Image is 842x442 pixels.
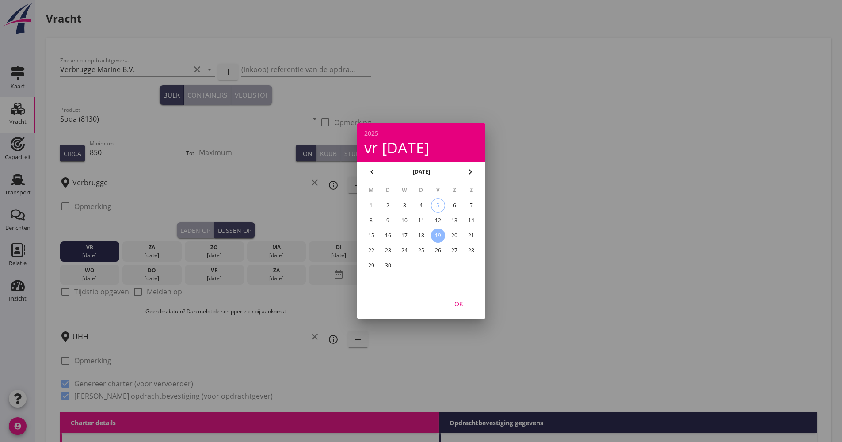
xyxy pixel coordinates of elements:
button: 28 [464,244,478,258]
button: 30 [381,259,395,273]
button: 22 [364,244,378,258]
button: 4 [414,198,428,213]
i: chevron_left [367,167,377,177]
button: 3 [397,198,411,213]
th: D [380,183,396,198]
button: 14 [464,213,478,228]
button: 8 [364,213,378,228]
th: D [413,183,429,198]
button: [DATE] [410,165,432,179]
th: Z [446,183,462,198]
button: 7 [464,198,478,213]
i: chevron_right [465,167,476,177]
button: 25 [414,244,428,258]
th: Z [463,183,479,198]
button: OK [439,296,478,312]
button: 20 [447,229,461,243]
button: 17 [397,229,411,243]
div: OK [446,299,471,309]
div: 2025 [364,130,478,137]
div: vr [DATE] [364,140,478,155]
button: 10 [397,213,411,228]
button: 26 [431,244,445,258]
th: V [430,183,446,198]
button: 5 [431,198,445,213]
button: 13 [447,213,461,228]
th: W [396,183,412,198]
button: 16 [381,229,395,243]
button: 19 [431,229,445,243]
button: 2 [381,198,395,213]
div: 5 [431,199,444,212]
button: 18 [414,229,428,243]
button: 9 [381,213,395,228]
button: 21 [464,229,478,243]
button: 12 [431,213,445,228]
button: 27 [447,244,461,258]
button: 6 [447,198,461,213]
button: 23 [381,244,395,258]
th: M [363,183,379,198]
button: 15 [364,229,378,243]
button: 24 [397,244,411,258]
button: 11 [414,213,428,228]
button: 1 [364,198,378,213]
button: 29 [364,259,378,273]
